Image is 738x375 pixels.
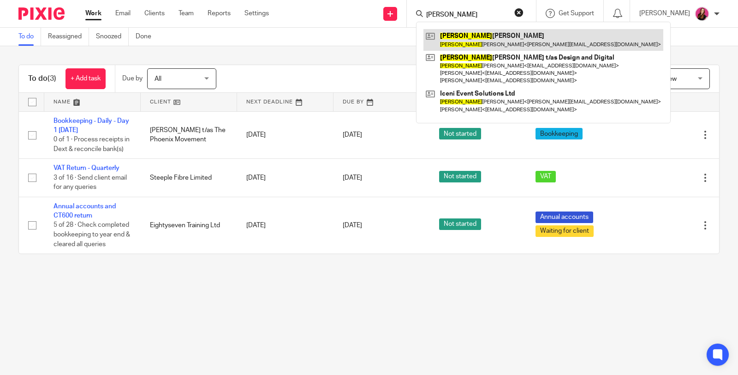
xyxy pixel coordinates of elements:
span: Annual accounts [536,212,593,223]
a: VAT Return - Quarterly [54,165,119,171]
p: Due by [122,74,143,83]
span: (3) [48,75,56,82]
span: Not started [439,128,481,139]
span: 0 of 1 · Process receipts in Dext & reconcile bank(s) [54,136,130,152]
a: Clients [144,9,165,18]
a: To do [18,28,41,46]
td: [DATE] [237,197,333,254]
a: Settings [244,9,269,18]
span: All [155,76,161,82]
a: Work [85,9,101,18]
a: Annual accounts and CT600 return [54,203,116,219]
a: + Add task [65,68,106,89]
input: Search [425,11,508,19]
span: [DATE] [343,175,362,181]
span: VAT [536,171,556,182]
p: [PERSON_NAME] [639,9,690,18]
span: [DATE] [343,132,362,138]
span: Waiting for client [536,225,594,237]
img: Pixie [18,7,65,20]
span: Get Support [559,10,594,17]
span: 3 of 16 · Send client email for any queries [54,175,127,191]
td: [DATE] [237,159,333,197]
a: Reassigned [48,28,89,46]
a: Email [115,9,131,18]
a: Done [136,28,158,46]
h1: To do [28,74,56,84]
a: Bookkeeping - Daily - Day 1 [DATE] [54,118,129,133]
td: Steeple Fibre Limited [141,159,237,197]
span: Not started [439,218,481,230]
a: Snoozed [96,28,129,46]
span: [DATE] [343,222,362,229]
a: Reports [208,9,231,18]
span: Not started [439,171,481,182]
button: Clear [514,8,524,17]
img: 21.png [695,6,709,21]
a: Team [179,9,194,18]
td: [PERSON_NAME] t/as The Phoenix Movement [141,111,237,159]
td: Eightyseven Training Ltd [141,197,237,254]
span: 5 of 28 · Check completed bookkeeping to year end & cleared all queries [54,222,130,248]
span: Bookkeeping [536,128,583,139]
td: [DATE] [237,111,333,159]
